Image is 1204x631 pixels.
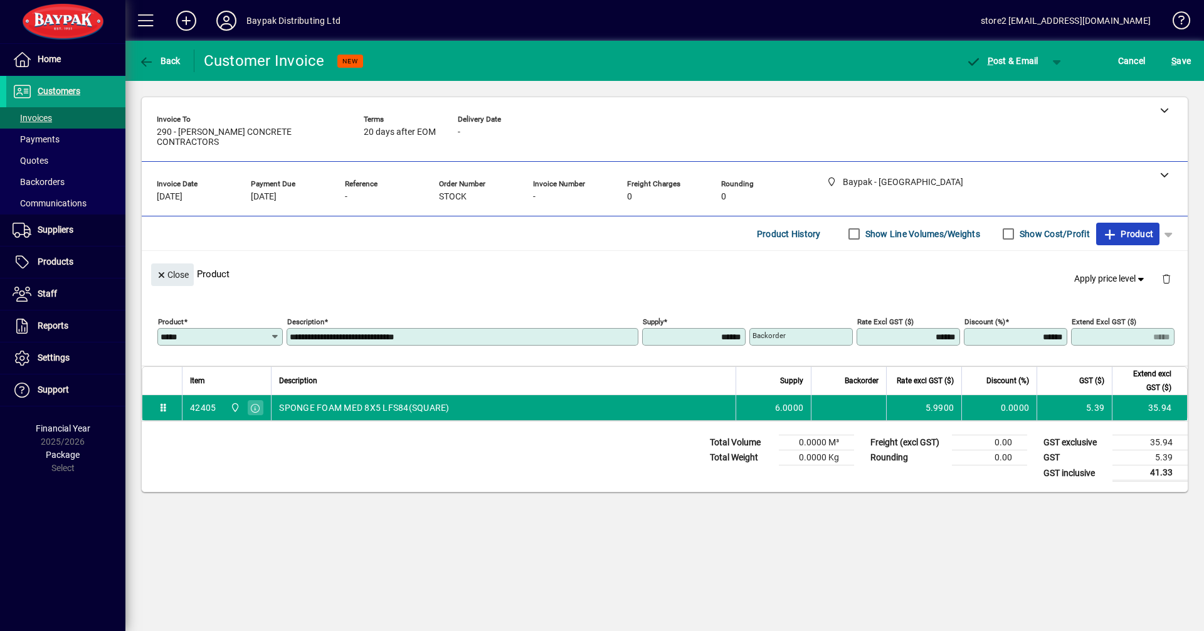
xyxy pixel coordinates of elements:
a: Invoices [6,107,125,129]
div: Product [142,251,1188,297]
span: Cancel [1118,51,1146,71]
span: GST ($) [1079,374,1104,388]
span: Communications [13,198,87,208]
span: Invoices [13,113,52,123]
span: ave [1171,51,1191,71]
td: 0.0000 M³ [779,435,854,450]
button: Apply price level [1069,268,1152,290]
span: Backorders [13,177,65,187]
span: S [1171,56,1176,66]
td: 0.0000 Kg [779,450,854,465]
span: ost & Email [966,56,1038,66]
button: Delete [1151,263,1181,294]
a: Settings [6,342,125,374]
span: Description [279,374,317,388]
span: Support [38,384,69,395]
mat-label: Extend excl GST ($) [1072,317,1136,326]
span: 0 [721,192,726,202]
span: Product [1102,224,1153,244]
button: Profile [206,9,246,32]
span: STOCK [439,192,467,202]
span: Back [139,56,181,66]
button: Product History [752,223,826,245]
span: Product History [757,224,821,244]
td: 0.00 [952,435,1027,450]
span: Supply [780,374,803,388]
button: Close [151,263,194,286]
a: Home [6,44,125,75]
a: Knowledge Base [1163,3,1188,43]
td: GST inclusive [1037,465,1112,481]
span: [DATE] [251,192,277,202]
span: Payments [13,134,60,144]
td: Total Volume [704,435,779,450]
a: Products [6,247,125,278]
app-page-header-button: Delete [1151,273,1181,284]
span: Financial Year [36,423,90,433]
span: SPONGE FOAM MED 8X5 LFS84(SQUARE) [279,401,449,414]
td: 5.39 [1112,450,1188,465]
span: Settings [38,353,70,363]
label: Show Cost/Profit [1017,228,1090,240]
span: - [533,192,536,202]
span: Rate excl GST ($) [897,374,954,388]
mat-label: Product [158,317,184,326]
span: - [458,127,460,137]
mat-label: Description [287,317,324,326]
mat-label: Discount (%) [964,317,1005,326]
a: Suppliers [6,215,125,246]
span: Extend excl GST ($) [1120,367,1171,395]
div: Baypak Distributing Ltd [246,11,341,31]
span: Quotes [13,156,48,166]
a: Support [6,374,125,406]
a: Payments [6,129,125,150]
td: Freight (excl GST) [864,435,952,450]
button: Product [1096,223,1159,245]
span: Reports [38,321,68,331]
td: 0.0000 [961,395,1037,420]
span: 0 [627,192,632,202]
button: Add [166,9,206,32]
span: 6.0000 [775,401,804,414]
span: Home [38,54,61,64]
span: Package [46,450,80,460]
span: - [345,192,347,202]
button: Save [1168,50,1194,72]
td: Total Weight [704,450,779,465]
a: Backorders [6,171,125,193]
button: Back [135,50,184,72]
mat-label: Backorder [752,331,786,340]
td: 5.39 [1037,395,1112,420]
div: 5.9900 [894,401,954,414]
span: Apply price level [1074,272,1147,285]
span: Suppliers [38,225,73,235]
a: Quotes [6,150,125,171]
app-page-header-button: Close [148,268,197,280]
a: Staff [6,278,125,310]
span: 290 - [PERSON_NAME] CONCRETE CONTRACTORS [157,127,345,147]
span: Discount (%) [986,374,1029,388]
a: Communications [6,193,125,214]
div: Customer Invoice [204,51,325,71]
div: 42405 [190,401,216,414]
span: P [988,56,993,66]
label: Show Line Volumes/Weights [863,228,980,240]
td: 0.00 [952,450,1027,465]
mat-label: Supply [643,317,663,326]
span: Customers [38,86,80,96]
span: Close [156,265,189,285]
mat-label: Rate excl GST ($) [857,317,914,326]
td: 35.94 [1112,435,1188,450]
td: GST exclusive [1037,435,1112,450]
span: Backorder [845,374,879,388]
span: Products [38,257,73,267]
div: store2 [EMAIL_ADDRESS][DOMAIN_NAME] [981,11,1151,31]
span: [DATE] [157,192,182,202]
a: Reports [6,310,125,342]
td: Rounding [864,450,952,465]
span: 20 days after EOM [364,127,436,137]
td: 41.33 [1112,465,1188,481]
span: Item [190,374,205,388]
td: 35.94 [1112,395,1187,420]
span: NEW [342,57,358,65]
